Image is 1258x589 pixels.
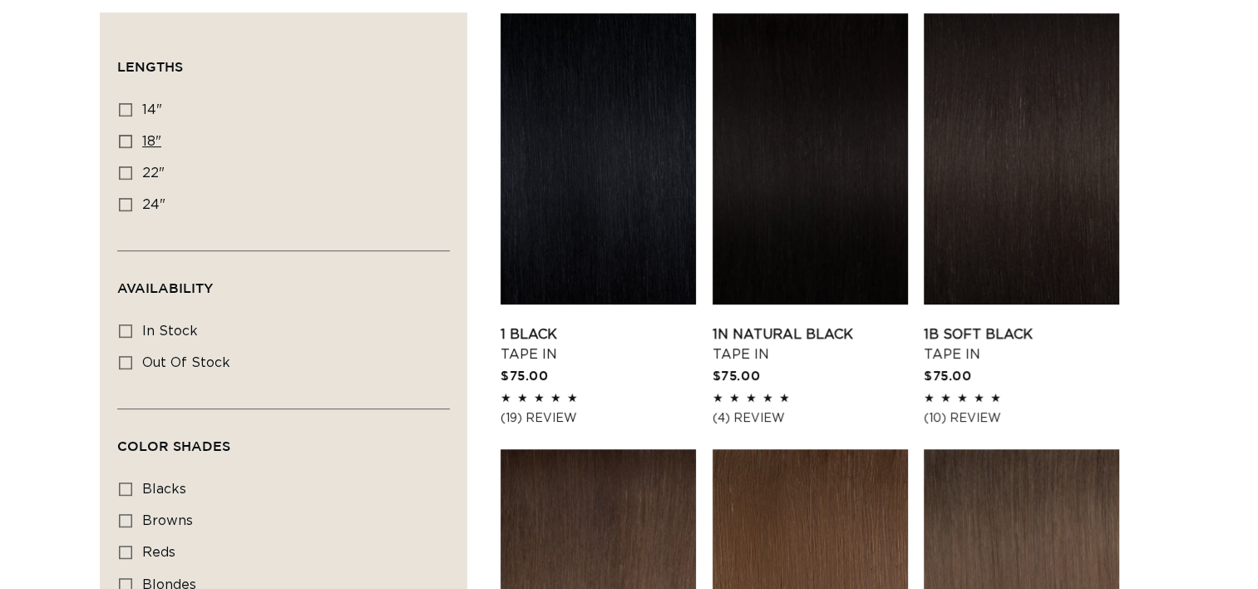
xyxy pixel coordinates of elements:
[924,324,1119,364] a: 1B Soft Black Tape In
[142,324,198,338] span: In stock
[142,356,230,369] span: Out of stock
[117,251,450,311] summary: Availability (0 selected)
[117,280,213,295] span: Availability
[142,546,175,559] span: reds
[117,30,450,90] summary: Lengths (0 selected)
[142,483,186,496] span: blacks
[713,324,908,364] a: 1N Natural Black Tape In
[117,59,183,74] span: Lengths
[117,409,450,469] summary: Color Shades (0 selected)
[142,103,162,116] span: 14"
[117,438,230,453] span: Color Shades
[142,166,165,180] span: 22"
[142,198,165,211] span: 24"
[142,514,193,527] span: browns
[501,324,696,364] a: 1 Black Tape In
[142,135,161,148] span: 18"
